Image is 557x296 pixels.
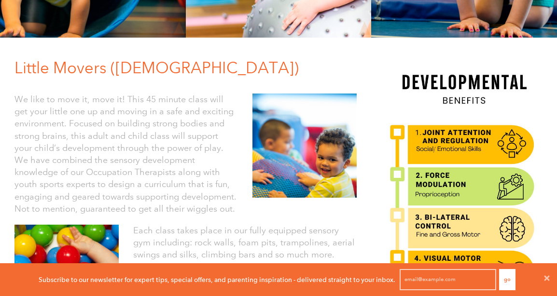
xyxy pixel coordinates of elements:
span: We like to move it, move it! This 45 minute class will get your little one up and moving in a saf... [14,94,237,214]
h1: Little Movers ([DEMOGRAPHIC_DATA]) [14,57,364,79]
input: email@example.com [400,269,496,290]
p: Subscribe to our newsletter for expert tips, special offers, and parenting inspiration - delivere... [39,274,395,285]
button: Go [499,269,515,290]
span: Each class takes place in our fully equipped sensory gym including: rock walls, foam pits, trampo... [133,225,355,260]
